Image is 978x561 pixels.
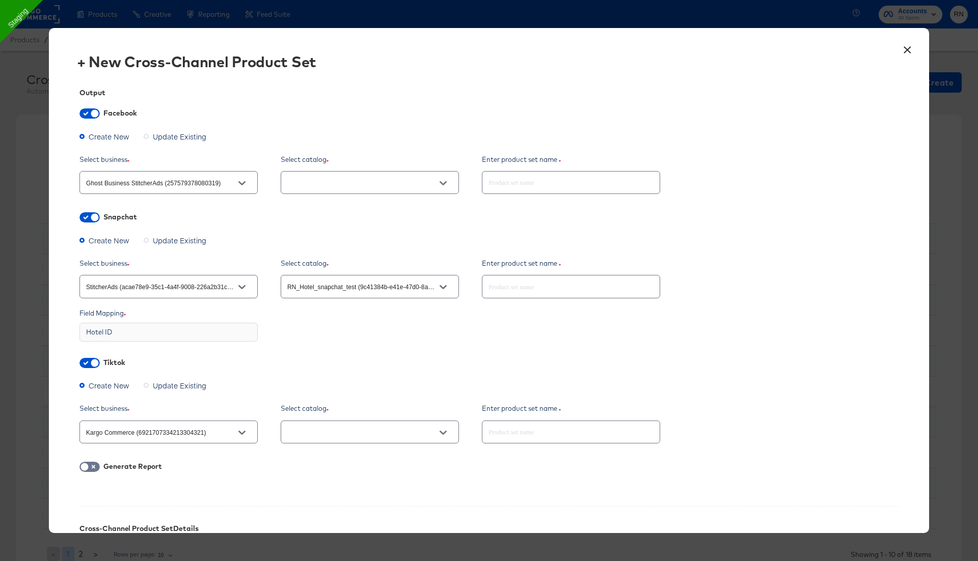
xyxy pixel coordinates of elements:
[234,279,250,295] button: Open
[482,155,675,164] div: Enter product set name
[482,259,675,268] div: Enter product set name
[103,358,127,367] div: Tiktok
[79,524,199,532] div: Cross-Channel Product Set Details
[482,167,660,189] input: Product set name
[89,380,129,390] span: Create New
[281,404,474,413] div: Select catalog
[482,271,660,293] input: Product set name
[482,404,675,413] div: Enter product set name
[436,425,451,440] button: Open
[436,176,451,191] button: Open
[153,380,206,390] span: Update Existing
[103,462,162,470] div: Generate Report
[103,109,139,117] div: Facebook
[153,131,206,142] span: Update Existing
[153,235,206,245] span: Update Existing
[77,53,316,70] div: + New Cross-Channel Product Set
[79,308,899,318] div: Field Mapping
[79,89,899,97] div: Output
[436,279,451,295] button: Open
[79,323,258,342] div: Hotel ID
[281,155,474,164] div: Select catalog
[898,38,916,57] button: ×
[281,259,474,268] div: Select catalog
[89,235,129,245] span: Create New
[89,131,129,142] span: Create New
[234,176,250,191] button: Open
[79,155,273,164] div: Select business
[234,425,250,440] button: Open
[482,417,660,439] input: Product set name
[103,213,139,221] div: Snapchat
[79,404,273,413] div: Select business
[79,259,273,268] div: Select business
